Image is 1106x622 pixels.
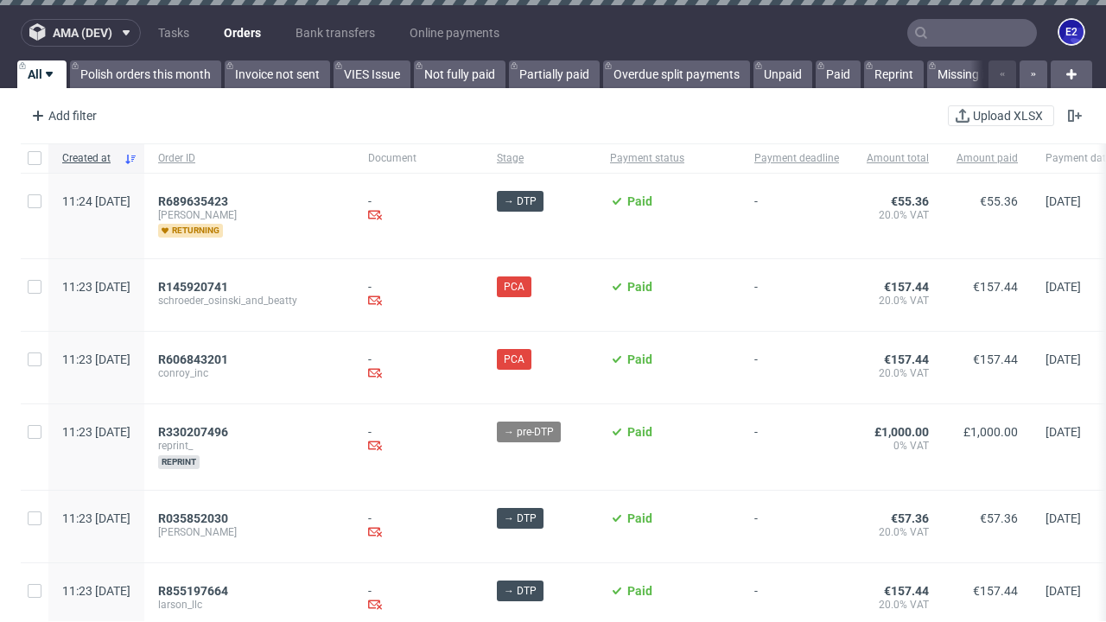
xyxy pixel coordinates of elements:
[62,194,130,208] span: 11:24 [DATE]
[973,352,1018,366] span: €157.44
[754,194,839,238] span: -
[627,511,652,525] span: Paid
[158,455,200,469] span: reprint
[158,194,228,208] span: R689635423
[867,598,929,612] span: 20.0% VAT
[867,439,929,453] span: 0% VAT
[213,19,271,47] a: Orders
[754,584,839,614] span: -
[504,194,537,209] span: → DTP
[414,60,505,88] a: Not fully paid
[884,584,929,598] span: €157.44
[969,110,1046,122] span: Upload XLSX
[158,352,232,366] a: R606843201
[1046,425,1081,439] span: [DATE]
[867,151,929,166] span: Amount total
[158,280,228,294] span: R145920741
[225,60,330,88] a: Invoice not sent
[874,425,929,439] span: £1,000.00
[627,425,652,439] span: Paid
[158,280,232,294] a: R145920741
[1046,352,1081,366] span: [DATE]
[399,19,510,47] a: Online payments
[368,280,469,310] div: -
[891,194,929,208] span: €55.36
[973,584,1018,598] span: €157.44
[603,60,750,88] a: Overdue split payments
[21,19,141,47] button: ama (dev)
[927,60,1029,88] a: Missing invoice
[1059,20,1084,44] figcaption: e2
[948,105,1054,126] button: Upload XLSX
[285,19,385,47] a: Bank transfers
[53,27,112,39] span: ama (dev)
[1046,280,1081,294] span: [DATE]
[957,151,1018,166] span: Amount paid
[158,439,340,453] span: reprint_
[627,584,652,598] span: Paid
[864,60,924,88] a: Reprint
[867,294,929,308] span: 20.0% VAT
[504,511,537,526] span: → DTP
[963,425,1018,439] span: £1,000.00
[158,584,232,598] a: R855197664
[368,584,469,614] div: -
[504,583,537,599] span: → DTP
[509,60,600,88] a: Partially paid
[62,511,130,525] span: 11:23 [DATE]
[148,19,200,47] a: Tasks
[867,208,929,222] span: 20.0% VAT
[973,280,1018,294] span: €157.44
[816,60,861,88] a: Paid
[368,511,469,542] div: -
[62,280,130,294] span: 11:23 [DATE]
[158,598,340,612] span: larson_llc
[62,584,130,598] span: 11:23 [DATE]
[754,151,839,166] span: Payment deadline
[753,60,812,88] a: Unpaid
[610,151,727,166] span: Payment status
[754,280,839,310] span: -
[158,352,228,366] span: R606843201
[158,224,223,238] span: returning
[24,102,100,130] div: Add filter
[1046,511,1081,525] span: [DATE]
[867,366,929,380] span: 20.0% VAT
[884,280,929,294] span: €157.44
[158,366,340,380] span: conroy_inc
[754,511,839,542] span: -
[980,194,1018,208] span: €55.36
[867,525,929,539] span: 20.0% VAT
[158,208,340,222] span: [PERSON_NAME]
[504,352,524,367] span: PCA
[158,425,228,439] span: R330207496
[334,60,410,88] a: VIES Issue
[70,60,221,88] a: Polish orders this month
[62,352,130,366] span: 11:23 [DATE]
[158,294,340,308] span: schroeder_osinski_and_beatty
[627,194,652,208] span: Paid
[158,511,232,525] a: R035852030
[368,151,469,166] span: Document
[158,584,228,598] span: R855197664
[158,151,340,166] span: Order ID
[504,424,554,440] span: → pre-DTP
[368,425,469,455] div: -
[62,425,130,439] span: 11:23 [DATE]
[158,425,232,439] a: R330207496
[368,194,469,225] div: -
[368,352,469,383] div: -
[754,425,839,469] span: -
[884,352,929,366] span: €157.44
[17,60,67,88] a: All
[754,352,839,383] span: -
[1046,584,1081,598] span: [DATE]
[1046,194,1081,208] span: [DATE]
[627,280,652,294] span: Paid
[158,194,232,208] a: R689635423
[158,525,340,539] span: [PERSON_NAME]
[158,511,228,525] span: R035852030
[627,352,652,366] span: Paid
[980,511,1018,525] span: €57.36
[62,151,117,166] span: Created at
